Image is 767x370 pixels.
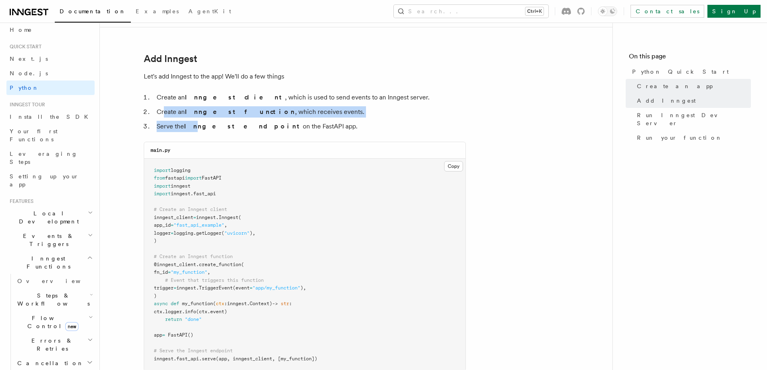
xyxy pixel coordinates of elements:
[233,285,250,291] span: (event
[154,175,165,181] span: from
[10,70,48,76] span: Node.js
[65,322,79,331] span: new
[196,262,199,267] span: .
[190,191,193,196] span: .
[176,356,199,362] span: fast_api
[154,332,162,338] span: app
[185,309,196,314] span: info
[272,301,278,306] span: ->
[196,230,221,236] span: getLogger
[224,222,227,228] span: ,
[224,230,250,236] span: "uvicorn"
[162,309,165,314] span: .
[154,356,174,362] span: inngest
[154,215,193,220] span: inngest_client
[193,215,196,220] span: =
[171,167,190,173] span: logging
[171,191,190,196] span: inngest
[184,2,236,22] a: AgentKit
[144,53,197,64] a: Add Inngest
[6,43,41,50] span: Quick start
[6,169,95,192] a: Setting up your app
[168,332,188,338] span: FastAPI
[199,262,241,267] span: create_function
[250,301,272,306] span: Context)
[637,111,751,127] span: Run Inngest Dev Server
[241,262,244,267] span: (
[14,333,95,356] button: Errors & Retries
[168,269,171,275] span: =
[394,5,548,18] button: Search...Ctrl+K
[631,5,704,18] a: Contact sales
[444,161,463,172] button: Copy
[289,301,292,306] span: :
[634,93,751,108] a: Add Inngest
[634,130,751,145] a: Run your function
[154,207,227,212] span: # Create an Inngest client
[637,134,722,142] span: Run your function
[174,356,176,362] span: .
[154,301,168,306] span: async
[14,359,84,367] span: Cancellation
[10,26,32,34] span: Home
[216,356,317,362] span: (app, inngest_client, [my_function])
[6,147,95,169] a: Leveraging Steps
[131,2,184,22] a: Examples
[171,269,207,275] span: "my_function"
[6,124,95,147] a: Your first Functions
[185,108,295,116] strong: Inngest function
[154,230,171,236] span: logger
[184,122,303,130] strong: Inngest endpoint
[10,151,78,165] span: Leveraging Steps
[224,301,227,306] span: :
[174,285,176,291] span: =
[14,337,87,353] span: Errors & Retries
[154,121,466,132] li: Serve the on the FastAPI app.
[14,274,95,288] a: Overview
[300,285,306,291] span: ),
[14,311,95,333] button: Flow Controlnew
[10,56,48,62] span: Next.js
[154,285,174,291] span: trigger
[154,222,171,228] span: app_id
[202,175,221,181] span: FastAPI
[185,93,285,101] strong: Inngest client
[171,230,174,236] span: =
[199,285,233,291] span: TriggerEvent
[10,114,93,120] span: Install the SDK
[14,288,95,311] button: Steps & Workflows
[60,8,126,14] span: Documentation
[174,222,224,228] span: "fast_api_example"
[165,316,182,322] span: return
[6,66,95,81] a: Node.js
[154,167,171,173] span: import
[154,238,157,244] span: )
[199,356,202,362] span: .
[188,8,231,14] span: AgentKit
[17,278,100,284] span: Overview
[10,173,79,188] span: Setting up your app
[252,285,300,291] span: "app/my_function"
[154,191,171,196] span: import
[196,215,216,220] span: inngest
[154,106,466,118] li: Create an , which receives events.
[6,254,87,271] span: Inngest Functions
[185,316,202,322] span: "done"
[193,191,216,196] span: fast_api
[227,301,247,306] span: inngest
[176,285,199,291] span: inngest.
[6,251,95,274] button: Inngest Functions
[154,92,466,103] li: Create an , which is used to send events to an Inngest server.
[174,230,196,236] span: logging.
[637,97,696,105] span: Add Inngest
[213,301,216,306] span: (
[154,348,233,353] span: # Serve the Inngest endpoint
[629,64,751,79] a: Python Quick Start
[144,71,466,82] p: Let's add Inngest to the app! We'll do a few things
[6,23,95,37] a: Home
[707,5,761,18] a: Sign Up
[154,183,171,189] span: import
[171,222,174,228] span: =
[629,52,751,64] h4: On this page
[634,108,751,130] a: Run Inngest Dev Server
